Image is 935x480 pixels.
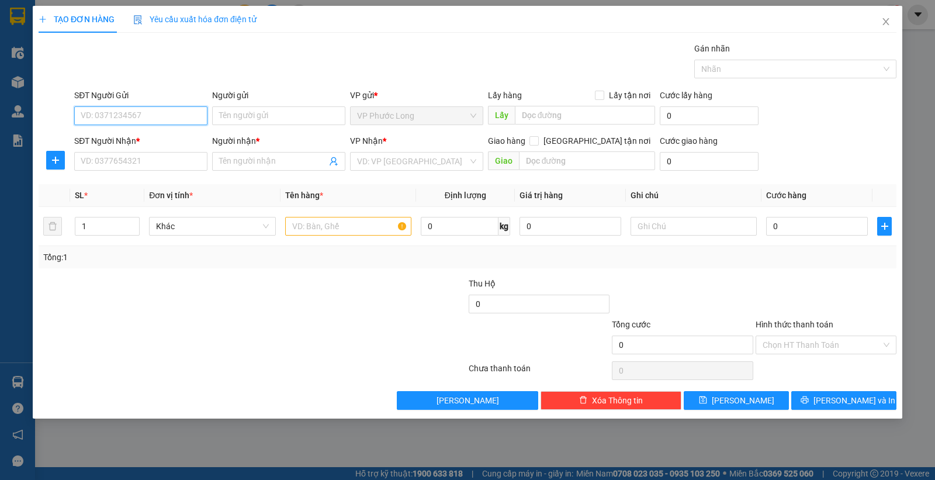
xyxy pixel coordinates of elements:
[74,89,207,102] div: SĐT Người Gửi
[515,106,656,125] input: Dọc đường
[488,136,525,146] span: Giao hàng
[133,15,257,24] span: Yêu cầu xuất hóa đơn điện tử
[126,217,139,226] span: Increase Value
[350,89,483,102] div: VP gửi
[699,396,707,405] span: save
[881,17,891,26] span: close
[519,151,656,170] input: Dọc đường
[329,157,338,166] span: user-add
[126,226,139,235] span: Decrease Value
[878,222,891,231] span: plus
[156,217,268,235] span: Khác
[498,217,510,236] span: kg
[47,156,64,165] span: plus
[212,134,345,147] div: Người nhận
[592,394,643,407] span: Xóa Thông tin
[870,6,902,39] button: Close
[791,391,896,410] button: printer[PERSON_NAME] và In
[539,134,655,147] span: [GEOGRAPHIC_DATA] tận nơi
[766,191,806,200] span: Cước hàng
[877,217,892,236] button: plus
[39,15,47,23] span: plus
[520,217,621,236] input: 0
[488,151,519,170] span: Giao
[631,217,757,236] input: Ghi Chú
[43,251,362,264] div: Tổng: 1
[756,320,833,329] label: Hình thức thanh toán
[467,362,611,382] div: Chưa thanh toán
[285,191,323,200] span: Tên hàng
[133,15,143,25] img: icon
[130,227,137,234] span: down
[660,136,718,146] label: Cước giao hàng
[684,391,789,410] button: save[PERSON_NAME]
[660,91,712,100] label: Cước lấy hàng
[397,391,538,410] button: [PERSON_NAME]
[357,107,476,125] span: VP Phước Long
[212,89,345,102] div: Người gửi
[469,279,496,288] span: Thu Hộ
[604,89,655,102] span: Lấy tận nơi
[520,191,563,200] span: Giá trị hàng
[488,106,515,125] span: Lấy
[74,134,207,147] div: SĐT Người Nhận
[579,396,587,405] span: delete
[350,136,383,146] span: VP Nhận
[712,394,774,407] span: [PERSON_NAME]
[43,217,62,236] button: delete
[801,396,809,405] span: printer
[813,394,895,407] span: [PERSON_NAME] và In
[46,151,65,170] button: plus
[437,394,499,407] span: [PERSON_NAME]
[285,217,411,236] input: VD: Bàn, Ghế
[75,191,84,200] span: SL
[694,44,730,53] label: Gán nhãn
[626,184,761,207] th: Ghi chú
[660,152,759,171] input: Cước giao hàng
[39,15,115,24] span: TẠO ĐƠN HÀNG
[488,91,522,100] span: Lấy hàng
[541,391,681,410] button: deleteXóa Thông tin
[130,219,137,226] span: up
[445,191,486,200] span: Định lượng
[660,106,759,125] input: Cước lấy hàng
[612,320,650,329] span: Tổng cước
[149,191,193,200] span: Đơn vị tính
